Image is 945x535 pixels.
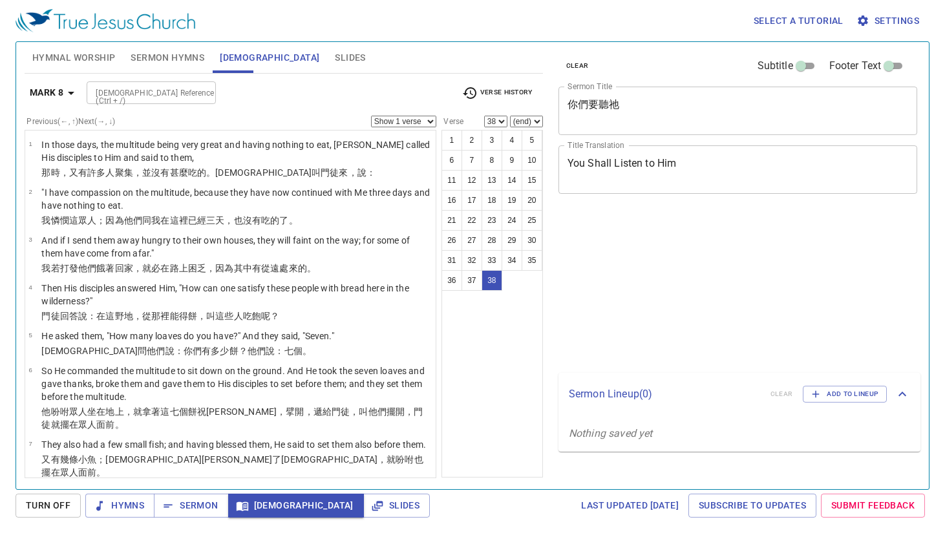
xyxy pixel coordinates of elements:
[569,427,653,439] i: Nothing saved yet
[252,215,298,226] wg3756: 有
[688,494,816,518] a: Subscribe to Updates
[803,386,887,403] button: Add to Lineup
[41,406,423,430] wg1093: ，就
[441,270,462,291] button: 36
[41,406,423,430] wg740: 祝[PERSON_NAME]
[462,150,482,171] button: 7
[522,130,542,151] button: 5
[522,210,542,231] button: 25
[228,494,364,518] button: [DEMOGRAPHIC_DATA]
[522,170,542,191] button: 15
[41,453,432,479] p: 又
[160,215,297,226] wg3427: 在
[441,150,462,171] button: 6
[275,346,312,356] wg2036: ：七個
[261,215,298,226] wg2192: 吃
[441,118,463,125] label: Verse
[854,9,924,33] button: Settings
[215,215,297,226] wg5140: 天
[41,454,423,477] wg2192: 幾條
[133,311,279,321] wg2047: ，從那裡
[96,263,316,273] wg846: 餓著
[502,230,522,251] button: 29
[482,230,502,251] button: 28
[239,498,354,514] span: [DEMOGRAPHIC_DATA]
[124,263,316,273] wg1519: 家
[462,130,482,151] button: 2
[261,311,279,321] wg5526: 呢？
[522,150,542,171] button: 10
[699,498,806,514] span: Subscribe to Updates
[96,419,123,430] wg3793: 面前
[41,406,423,430] wg3853: 眾人
[553,207,847,368] iframe: from-child
[41,406,423,430] wg2033: 餅
[41,454,423,477] wg2485: ；[DEMOGRAPHIC_DATA][PERSON_NAME]了[DEMOGRAPHIC_DATA]
[454,83,540,103] button: Verse History
[243,311,280,321] wg5128: 吃飽
[441,210,462,231] button: 21
[462,250,482,271] button: 32
[576,494,684,518] a: Last updated [DATE]
[133,263,316,273] wg3624: ，就必在
[321,167,376,178] wg4341: 門徒
[41,138,432,164] p: In those days, the multitude being very great and having nothing to eat, [PERSON_NAME] called His...
[462,210,482,231] button: 22
[462,85,532,101] span: Verse History
[220,50,319,66] span: [DEMOGRAPHIC_DATA]
[568,98,909,123] textarea: 你們要聽祂
[366,167,376,178] wg3004: ：
[115,167,376,178] wg3793: 聚集，並
[87,167,376,178] wg5607: 許多人
[179,311,280,321] wg1410: 得餅
[482,170,502,191] button: 13
[206,167,376,178] wg5315: 。[DEMOGRAPHIC_DATA]
[26,498,70,514] span: Turn Off
[60,419,124,430] wg2532: 擺在眾人
[188,263,316,273] wg3598: 困乏
[69,215,298,226] wg4697: 這眾人
[16,494,81,518] button: Turn Off
[41,186,432,212] p: "I have compassion on the multitude, because they have now continued with Me three days and have ...
[147,346,312,356] wg1905: 他們
[78,311,279,321] wg611: 說：在
[78,263,316,273] wg630: 他們
[462,170,482,191] button: 12
[502,170,522,191] button: 14
[28,284,32,291] span: 4
[41,234,432,260] p: And if I send them away hungry to their own houses, they will faint on the way; for some of them ...
[859,13,919,29] span: Settings
[41,214,432,227] p: 我憐憫
[41,438,432,451] p: They also had a few small fish; and having blessed them, He said to set them also before them.
[441,130,462,151] button: 1
[165,346,312,356] wg846: 說：你們有
[170,167,376,178] wg2192: 甚麼
[27,118,115,125] label: Previous (←, ↑) Next (→, ↓)
[502,250,522,271] button: 34
[270,215,297,226] wg5315: 的了。
[482,130,502,151] button: 3
[581,498,679,514] span: Last updated [DATE]
[462,230,482,251] button: 27
[28,236,32,243] span: 3
[441,250,462,271] button: 31
[502,210,522,231] button: 24
[96,215,297,226] wg3793: ；因為
[754,13,844,29] span: Select a tutorial
[234,263,316,273] wg1063: 其中
[569,386,760,402] p: Sermon Lineup ( 0 )
[749,9,849,33] button: Select a tutorial
[151,167,376,178] wg2532: 沒
[41,405,432,431] p: 他吩咐
[41,406,423,430] wg2532: 拿著
[462,270,482,291] button: 37
[482,210,502,231] button: 23
[124,215,298,226] wg3754: 他們同我
[51,167,376,178] wg1565: 時
[41,364,432,403] p: So He commanded the multitude to sit down on the ground. And He took the seven loaves and gave th...
[60,263,316,273] wg1437: 打發
[28,366,32,373] span: 6
[522,250,542,271] button: 35
[441,230,462,251] button: 26
[312,167,376,178] wg2424: 叫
